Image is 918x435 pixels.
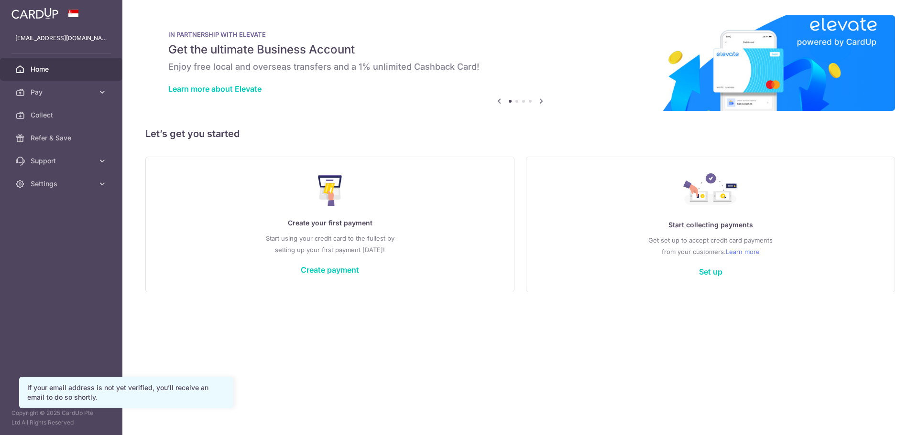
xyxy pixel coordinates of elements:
span: Pay [31,87,94,97]
img: Make Payment [318,175,342,206]
p: [EMAIL_ADDRESS][DOMAIN_NAME] [15,33,107,43]
span: Home [31,64,94,74]
a: Create payment [301,265,359,275]
p: Start collecting payments [546,219,875,231]
a: Set up [699,267,722,276]
span: Settings [31,179,94,189]
h5: Get the ultimate Business Account [168,42,872,57]
img: CardUp [11,8,58,19]
h6: Enjoy free local and overseas transfers and a 1% unlimited Cashback Card! [168,61,872,73]
img: Collect Payment [683,173,738,208]
iframe: Opens a widget where you can find more information [857,406,908,430]
span: Refer & Save [31,133,94,143]
img: Renovation banner [145,15,895,111]
span: Support [31,156,94,166]
p: Create your first payment [165,217,495,229]
h5: Let’s get you started [145,126,895,141]
span: Collect [31,110,94,120]
a: Learn more [726,246,760,257]
p: Start using your credit card to the fullest by setting up your first payment [DATE]! [165,233,495,255]
div: If your email address is not yet verified, you’ll receive an email to do so shortly. [27,383,225,402]
a: Learn more about Elevate [168,84,262,94]
p: Get set up to accept credit card payments from your customers. [546,234,875,257]
p: IN PARTNERSHIP WITH ELEVATE [168,31,872,38]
